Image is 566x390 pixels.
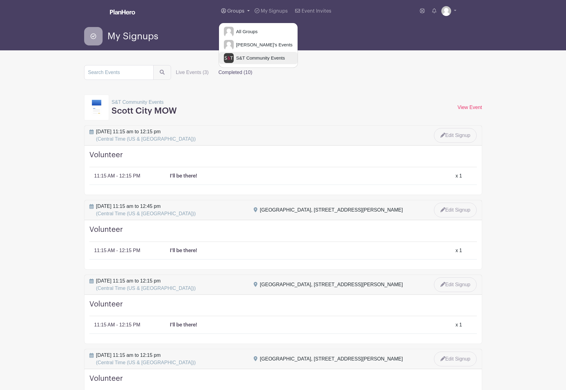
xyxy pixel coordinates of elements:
span: Event Invites [302,9,331,14]
span: [DATE] 11:15 am to 12:45 pm [96,203,196,217]
a: Edit Signup [434,277,477,292]
img: logo_white-6c42ec7e38ccf1d336a20a19083b03d10ae64f83f12c07503d8b9e83406b4c7d.svg [110,10,135,14]
div: x 1 [455,321,462,329]
img: default-ce2991bfa6775e67f084385cd625a349d9dcbb7a52a09fb2fda1e96e2d18dcdb.png [224,27,234,37]
a: View Event [458,105,482,110]
div: filters [171,66,257,79]
span: (Central Time (US & [GEOGRAPHIC_DATA])) [96,211,196,216]
span: (Central Time (US & [GEOGRAPHIC_DATA])) [96,360,196,365]
p: I'll be there! [170,247,197,254]
span: (Central Time (US & [GEOGRAPHIC_DATA])) [96,136,196,142]
label: Live Events (3) [171,66,214,79]
span: My Signups [107,31,158,41]
span: [DATE] 11:15 am to 12:15 pm [96,128,196,143]
h4: Volunteer [89,300,477,317]
span: [PERSON_NAME]'s Events [234,41,293,49]
label: Completed (10) [213,66,257,79]
span: Groups [227,9,244,14]
p: 11:15 AM - 12:15 PM [94,247,140,254]
span: All Groups [234,28,258,35]
span: My Signups [261,9,288,14]
span: [DATE] 11:15 am to 12:15 pm [96,352,196,366]
a: Edit Signup [434,352,477,366]
a: Edit Signup [434,128,477,143]
img: default-ce2991bfa6775e67f084385cd625a349d9dcbb7a52a09fb2fda1e96e2d18dcdb.png [224,40,234,50]
img: default-ce2991bfa6775e67f084385cd625a349d9dcbb7a52a09fb2fda1e96e2d18dcdb.png [441,6,451,16]
input: Search Events [84,65,154,80]
span: (Central Time (US & [GEOGRAPHIC_DATA])) [96,286,196,291]
img: template9-63edcacfaf2fb6570c2d519c84fe92c0a60f82f14013cd3b098e25ecaaffc40c.svg [92,100,102,115]
h4: Volunteer [89,150,477,167]
div: [GEOGRAPHIC_DATA], [STREET_ADDRESS][PERSON_NAME] [260,355,403,363]
a: S&T Community Events [219,52,298,64]
p: I'll be there! [170,321,197,329]
div: Groups [219,23,298,68]
a: All Groups [219,25,298,38]
div: x 1 [455,247,462,254]
p: S&T Community Events [111,99,177,106]
div: [GEOGRAPHIC_DATA], [STREET_ADDRESS][PERSON_NAME] [260,281,403,288]
div: x 1 [455,172,462,180]
span: [DATE] 11:15 am to 12:15 pm [96,277,196,292]
h3: Scott City MOW [111,106,177,116]
p: 11:15 AM - 12:15 PM [94,321,140,329]
a: Edit Signup [434,203,477,217]
span: S&T Community Events [234,55,285,62]
p: I'll be there! [170,172,197,180]
p: 11:15 AM - 12:15 PM [94,172,140,180]
h4: Volunteer [89,225,477,242]
a: [PERSON_NAME]'s Events [219,39,298,51]
img: s-and-t-logo-planhero.png [224,53,234,63]
div: [GEOGRAPHIC_DATA], [STREET_ADDRESS][PERSON_NAME] [260,206,403,214]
